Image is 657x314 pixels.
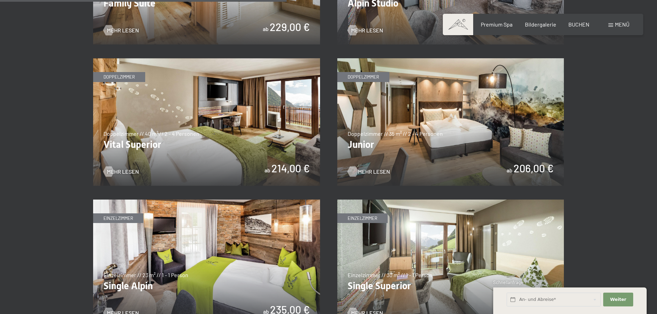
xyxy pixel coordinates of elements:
[93,59,320,63] a: Vital Superior
[93,200,320,204] a: Single Alpin
[358,168,390,175] span: Mehr Lesen
[351,27,383,34] span: Mehr Lesen
[337,58,564,186] img: Junior
[107,27,139,34] span: Mehr Lesen
[103,168,139,175] a: Mehr Lesen
[493,280,523,285] span: Schnellanfrage
[103,27,139,34] a: Mehr Lesen
[337,59,564,63] a: Junior
[525,21,556,28] a: Bildergalerie
[568,21,589,28] a: BUCHEN
[93,58,320,186] img: Vital Superior
[107,168,139,175] span: Mehr Lesen
[481,21,512,28] a: Premium Spa
[337,200,564,204] a: Single Superior
[603,293,633,307] button: Weiter
[348,168,383,175] a: Mehr Lesen
[615,21,629,28] span: Menü
[348,27,383,34] a: Mehr Lesen
[610,296,626,303] span: Weiter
